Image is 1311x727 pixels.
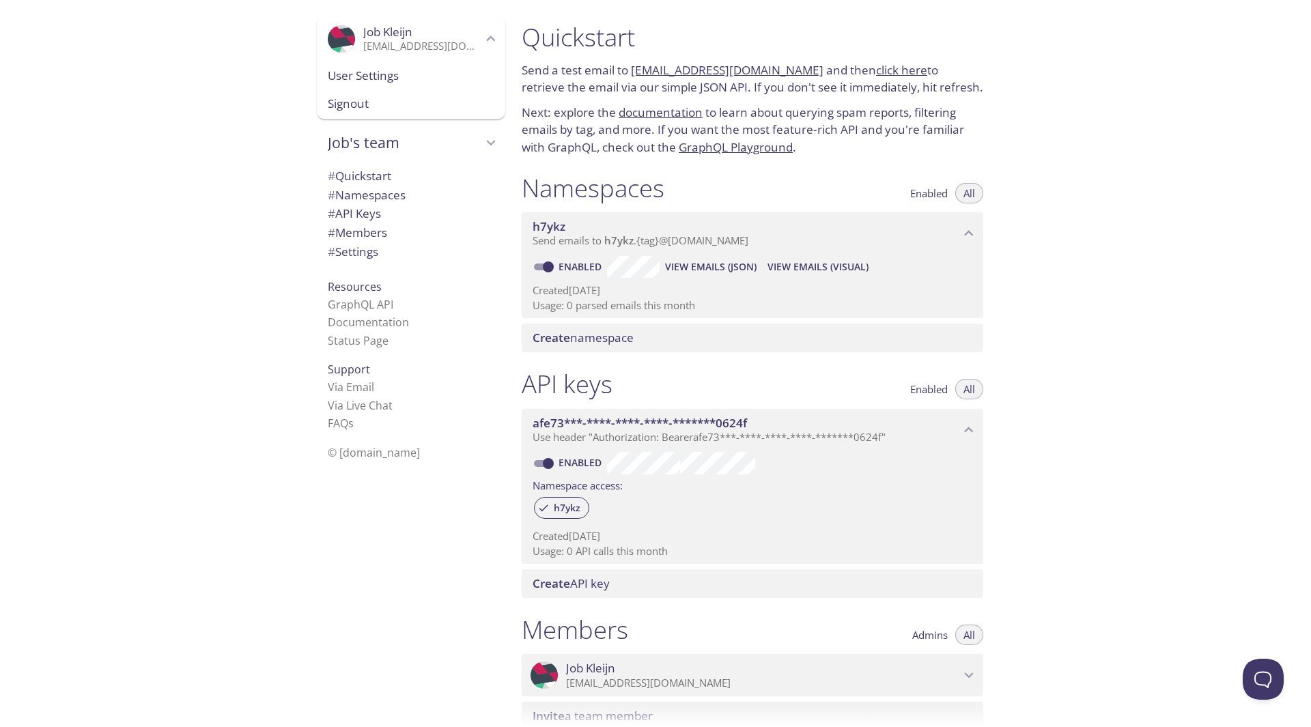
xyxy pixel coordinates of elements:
[533,474,623,494] label: Namespace access:
[522,212,983,255] div: h7ykz namespace
[328,315,409,330] a: Documentation
[533,233,748,247] span: Send emails to . {tag} @[DOMAIN_NAME]
[660,256,762,278] button: View Emails (JSON)
[328,187,406,203] span: Namespaces
[533,298,972,313] p: Usage: 0 parsed emails this month
[522,569,983,598] div: Create API Key
[522,61,983,96] p: Send a test email to and then to retrieve the email via our simple JSON API. If you don't see it ...
[522,369,612,399] h1: API keys
[328,205,381,221] span: API Keys
[328,205,335,221] span: #
[522,324,983,352] div: Create namespace
[522,173,664,203] h1: Namespaces
[328,362,370,377] span: Support
[317,61,505,90] div: User Settings
[328,416,354,431] a: FAQ
[533,575,570,591] span: Create
[955,183,983,203] button: All
[546,502,589,514] span: h7ykz
[902,379,956,399] button: Enabled
[328,168,391,184] span: Quickstart
[363,24,412,40] span: Job Kleijn
[619,104,703,120] a: documentation
[533,283,972,298] p: Created [DATE]
[679,139,793,155] a: GraphQL Playground
[955,625,983,645] button: All
[566,661,615,676] span: Job Kleijn
[904,625,956,645] button: Admins
[522,104,983,156] p: Next: explore the to learn about querying spam reports, filtering emails by tag, and more. If you...
[328,133,482,152] span: Job's team
[328,168,335,184] span: #
[534,497,589,519] div: h7ykz
[631,62,823,78] a: [EMAIL_ADDRESS][DOMAIN_NAME]
[604,233,634,247] span: h7ykz
[767,259,869,275] span: View Emails (Visual)
[317,125,505,160] div: Job's team
[533,544,972,558] p: Usage: 0 API calls this month
[328,297,393,312] a: GraphQL API
[533,575,610,591] span: API key
[533,529,972,543] p: Created [DATE]
[1243,659,1284,700] iframe: Help Scout Beacon - Open
[566,676,960,690] p: [EMAIL_ADDRESS][DOMAIN_NAME]
[317,167,505,186] div: Quickstart
[902,183,956,203] button: Enabled
[328,67,494,85] span: User Settings
[762,256,874,278] button: View Emails (Visual)
[533,330,570,345] span: Create
[556,456,607,469] a: Enabled
[317,242,505,261] div: Team Settings
[348,416,354,431] span: s
[328,279,382,294] span: Resources
[328,333,389,348] a: Status Page
[328,187,335,203] span: #
[665,259,757,275] span: View Emails (JSON)
[522,654,983,696] div: Job Kleijn
[328,244,335,259] span: #
[317,204,505,223] div: API Keys
[328,225,387,240] span: Members
[317,223,505,242] div: Members
[317,16,505,61] div: Job Kleijn
[328,445,420,460] span: © [DOMAIN_NAME]
[317,89,505,119] div: Signout
[328,225,335,240] span: #
[328,398,393,413] a: Via Live Chat
[328,380,374,395] a: Via Email
[556,260,607,273] a: Enabled
[955,379,983,399] button: All
[363,40,482,53] p: [EMAIL_ADDRESS][DOMAIN_NAME]
[876,62,927,78] a: click here
[317,186,505,205] div: Namespaces
[328,244,378,259] span: Settings
[533,330,634,345] span: namespace
[328,95,494,113] span: Signout
[522,22,983,53] h1: Quickstart
[522,614,628,645] h1: Members
[533,218,565,234] span: h7ykz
